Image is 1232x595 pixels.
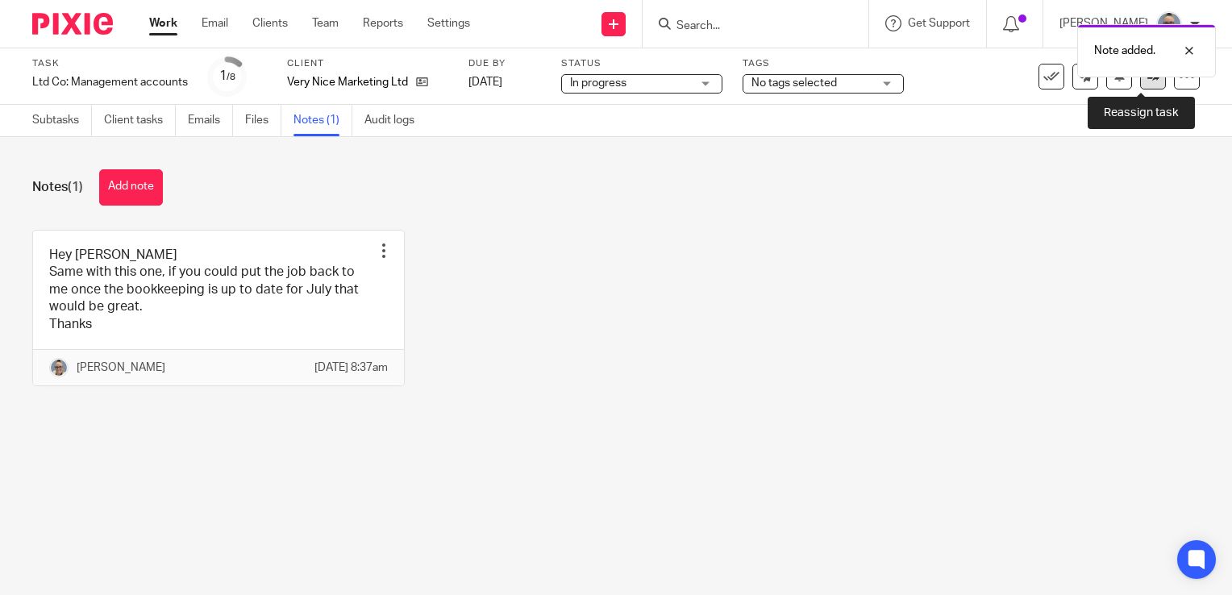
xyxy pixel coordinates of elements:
[570,77,626,89] span: In progress
[1094,43,1155,59] p: Note added.
[99,169,163,206] button: Add note
[32,57,188,70] label: Task
[77,360,165,376] p: [PERSON_NAME]
[32,13,113,35] img: Pixie
[751,77,837,89] span: No tags selected
[149,15,177,31] a: Work
[32,105,92,136] a: Subtasks
[252,15,288,31] a: Clients
[363,15,403,31] a: Reports
[202,15,228,31] a: Email
[1156,11,1182,37] img: Website%20Headshot.png
[227,73,235,81] small: /8
[49,358,69,377] img: Website%20Headshot.png
[245,105,281,136] a: Files
[287,74,408,90] p: Very Nice Marketing Ltd
[427,15,470,31] a: Settings
[188,105,233,136] a: Emails
[104,105,176,136] a: Client tasks
[68,181,83,193] span: (1)
[293,105,352,136] a: Notes (1)
[561,57,722,70] label: Status
[468,57,541,70] label: Due by
[287,57,448,70] label: Client
[468,77,502,88] span: [DATE]
[219,67,235,85] div: 1
[364,105,427,136] a: Audit logs
[32,74,188,90] div: Ltd Co: Management accounts
[32,179,83,196] h1: Notes
[314,360,388,376] p: [DATE] 8:37am
[312,15,339,31] a: Team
